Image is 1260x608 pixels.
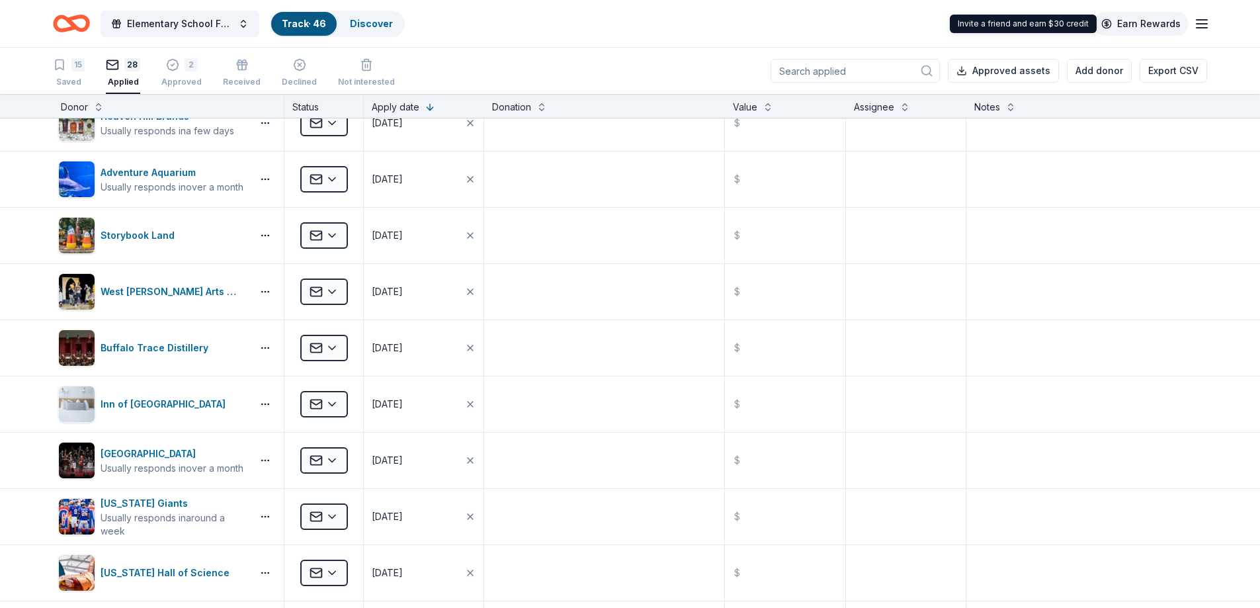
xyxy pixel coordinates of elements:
[58,217,247,254] button: Image for Storybook LandStorybook Land
[101,496,247,511] div: [US_STATE] Giants
[58,442,247,479] button: Image for Mayo Performing Arts Center[GEOGRAPHIC_DATA]Usually responds inover a month
[372,565,403,581] div: [DATE]
[127,16,233,32] span: Elementary School Fundraiser/ Tricky Tray
[61,99,88,115] div: Donor
[58,273,247,310] button: Image for West Hudson Arts & Theater CompanyWest [PERSON_NAME] Arts & Theater Company
[1140,59,1207,83] button: Export CSV
[58,496,247,538] button: Image for New York Giants[US_STATE] GiantsUsually responds inaround a week
[101,228,180,243] div: Storybook Land
[372,453,403,468] div: [DATE]
[364,545,483,601] button: [DATE]
[58,329,247,367] button: Image for Buffalo Trace DistilleryBuffalo Trace Distillery
[372,171,403,187] div: [DATE]
[974,99,1000,115] div: Notes
[59,105,95,141] img: Image for Heaven Hill Brands
[282,77,317,87] div: Declined
[284,94,364,118] div: Status
[223,53,261,94] button: Received
[101,11,259,37] button: Elementary School Fundraiser/ Tricky Tray
[372,340,403,356] div: [DATE]
[364,208,483,263] button: [DATE]
[101,462,243,475] div: Usually responds in over a month
[106,77,140,87] div: Applied
[364,433,483,488] button: [DATE]
[58,105,247,142] button: Image for Heaven Hill BrandsHeaven Hill BrandsUsually responds ina few days
[101,340,214,356] div: Buffalo Trace Distillery
[53,8,90,39] a: Home
[372,228,403,243] div: [DATE]
[101,446,243,462] div: [GEOGRAPHIC_DATA]
[771,59,940,83] input: Search applied
[364,376,483,432] button: [DATE]
[282,18,326,29] a: Track· 46
[350,18,393,29] a: Discover
[59,555,95,591] img: Image for New York Hall of Science
[71,58,85,71] div: 15
[58,386,247,423] button: Image for Inn of Cape MayInn of [GEOGRAPHIC_DATA]
[101,565,235,581] div: [US_STATE] Hall of Science
[59,161,95,197] img: Image for Adventure Aquarium
[854,99,894,115] div: Assignee
[53,77,85,87] div: Saved
[101,124,234,138] div: Usually responds in a few days
[372,284,403,300] div: [DATE]
[733,99,757,115] div: Value
[372,396,403,412] div: [DATE]
[372,115,403,131] div: [DATE]
[59,499,95,535] img: Image for New York Giants
[59,443,95,478] img: Image for Mayo Performing Arts Center
[338,77,395,87] div: Not interested
[338,53,395,94] button: Not interested
[948,59,1059,83] button: Approved assets
[59,386,95,422] img: Image for Inn of Cape May
[282,53,317,94] button: Declined
[364,152,483,207] button: [DATE]
[101,511,247,538] div: Usually responds in around a week
[101,181,243,194] div: Usually responds in over a month
[270,11,405,37] button: Track· 46Discover
[1067,59,1132,83] button: Add donor
[101,396,231,412] div: Inn of [GEOGRAPHIC_DATA]
[101,165,243,181] div: Adventure Aquarium
[161,77,202,87] div: Approved
[106,53,140,94] button: 28Applied
[101,284,247,300] div: West [PERSON_NAME] Arts & Theater Company
[364,489,483,544] button: [DATE]
[124,58,140,71] div: 28
[185,58,198,71] div: 2
[58,554,247,591] button: Image for New York Hall of Science[US_STATE] Hall of Science
[364,264,483,320] button: [DATE]
[59,274,95,310] img: Image for West Hudson Arts & Theater Company
[59,330,95,366] img: Image for Buffalo Trace Distillery
[364,320,483,376] button: [DATE]
[59,218,95,253] img: Image for Storybook Land
[58,161,247,198] button: Image for Adventure Aquarium Adventure AquariumUsually responds inover a month
[53,53,85,94] button: 15Saved
[364,95,483,151] button: [DATE]
[223,77,261,87] div: Received
[372,99,419,115] div: Apply date
[950,15,1097,33] div: Invite a friend and earn $30 credit
[1093,12,1189,36] a: Earn Rewards
[161,53,202,94] button: 2Approved
[372,509,403,525] div: [DATE]
[492,99,531,115] div: Donation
